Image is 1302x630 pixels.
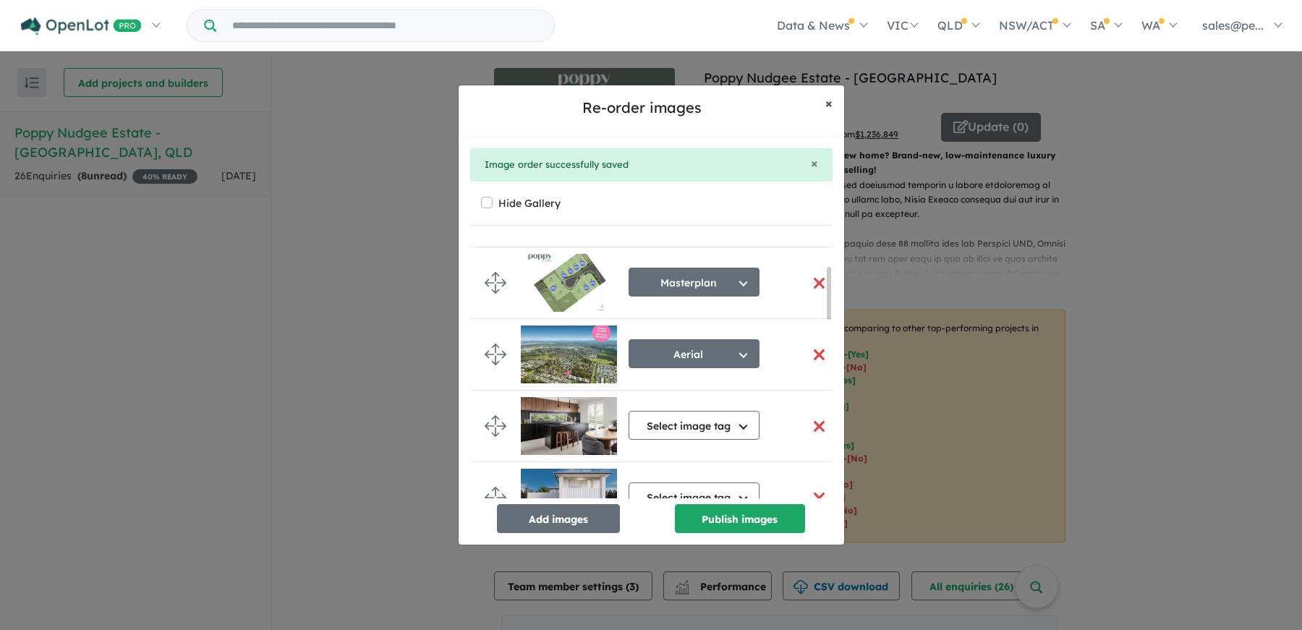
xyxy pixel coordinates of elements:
button: Publish images [675,504,805,533]
img: Poppy%20Nudgee%20Estate%20-%20Nudgee___1753996016_0.jpg [521,397,617,455]
img: Poppy%20Nudgee%20Estate%20-%20Nudgee___1756689544.jpg [521,325,617,383]
span: × [825,95,833,111]
label: Hide Gallery [498,193,561,213]
img: drag.svg [485,415,506,437]
img: drag.svg [485,344,506,365]
span: sales@pe... [1202,18,1264,33]
button: Masterplan [629,268,759,297]
img: Poppy%20Nudgee%20Estate%20-%20Nudgee___1753996017.jpg [521,469,617,527]
h5: Re-order images [470,97,814,119]
img: drag.svg [485,487,506,508]
button: Select image tag [629,482,759,511]
input: Try estate name, suburb, builder or developer [219,10,551,41]
button: Close [811,157,818,170]
img: Openlot PRO Logo White [21,17,142,35]
button: Add images [497,504,620,533]
img: drag.svg [485,272,506,294]
img: Poppy%20Nudgee%20Estate%20-%20Nudgee___1757289284.jpg [521,254,617,312]
button: Aerial [629,339,759,368]
span: × [811,155,818,171]
div: Image order successfully saved [470,148,833,182]
button: Select image tag [629,411,759,440]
